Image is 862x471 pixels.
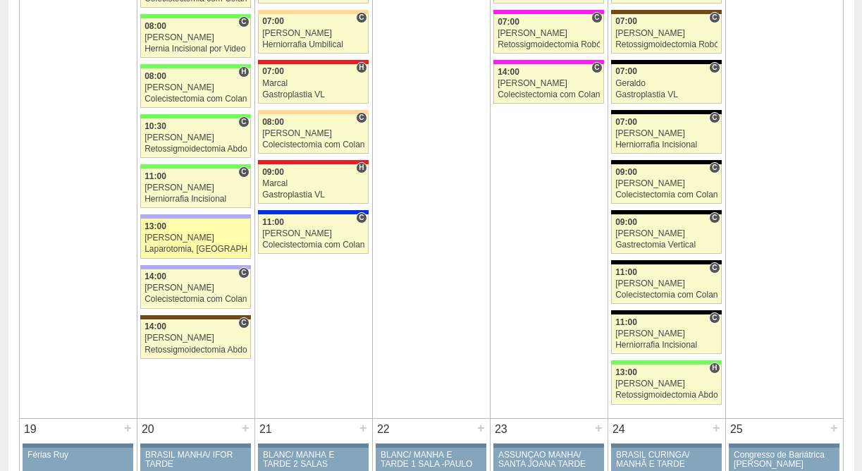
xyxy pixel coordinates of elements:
div: [PERSON_NAME] [615,329,718,338]
span: 13:00 [615,367,637,377]
span: 08:00 [144,71,166,81]
span: Hospital [356,162,367,173]
div: + [240,419,252,437]
div: Gastroplastia VL [615,90,718,99]
a: C 08:00 [PERSON_NAME] Hernia Incisional por Video [140,18,250,58]
div: Key: Christóvão da Gama [140,265,250,269]
a: H 08:00 [PERSON_NAME] Colecistectomia com Colangiografia VL [140,68,250,108]
span: Consultório [709,162,720,173]
a: C 11:00 [PERSON_NAME] Colecistectomia com Colangiografia VL [258,214,368,254]
a: C 07:00 [PERSON_NAME] Retossigmoidectomia Robótica [611,14,721,54]
div: Marcal [262,179,364,188]
div: [PERSON_NAME] [144,83,247,92]
div: 23 [491,419,512,440]
div: [PERSON_NAME] [144,283,247,293]
div: Key: Blanc [611,60,721,64]
span: Consultório [709,312,720,324]
a: C 14:00 [PERSON_NAME] Colecistectomia com Colangiografia VL [493,64,603,104]
div: Congresso de Bariátrica [PERSON_NAME] [734,451,835,469]
span: Consultório [238,166,249,178]
div: Retossigmoidectomia Abdominal [615,391,718,400]
div: Retossigmoidectomia Abdominal VL [144,345,247,355]
a: H 09:00 Marcal Gastroplastia VL [258,164,368,204]
div: + [357,419,369,437]
span: Consultório [238,116,249,128]
a: C 14:00 [PERSON_NAME] Retossigmoidectomia Abdominal VL [140,319,250,359]
div: [PERSON_NAME] [615,229,718,238]
div: Key: Aviso [23,444,133,448]
div: Key: Aviso [493,444,603,448]
div: Key: Blanc [611,110,721,114]
div: Key: Pro Matre [493,60,603,64]
div: [PERSON_NAME] [262,29,364,38]
span: Consultório [356,112,367,123]
span: 08:00 [262,117,284,127]
a: C 11:00 [PERSON_NAME] Herniorrafia Incisional [611,314,721,354]
div: Retossigmoidectomia Abdominal [144,145,247,154]
a: C 10:30 [PERSON_NAME] Retossigmoidectomia Abdominal [140,118,250,158]
div: Marcal [262,79,364,88]
span: Consultório [356,12,367,23]
div: Key: Pro Matre [493,10,603,14]
div: BLANC/ MANHÃ E TARDE 2 SALAS [263,451,364,469]
div: 20 [137,419,159,440]
a: 13:00 [PERSON_NAME] Laparotomia, [GEOGRAPHIC_DATA], Drenagem, Bridas VL [140,219,250,258]
a: C 08:00 [PERSON_NAME] Colecistectomia com Colangiografia VL [258,114,368,154]
span: Hospital [356,62,367,73]
span: Hospital [709,362,720,374]
a: C 09:00 [PERSON_NAME] Gastrectomia Vertical [611,214,721,254]
a: C 11:00 [PERSON_NAME] Herniorrafia Incisional [140,169,250,208]
div: [PERSON_NAME] [144,133,247,142]
div: Key: Brasil [140,64,250,68]
div: Laparotomia, [GEOGRAPHIC_DATA], Drenagem, Bridas VL [144,245,247,254]
div: Colecistectomia com Colangiografia VL [262,240,364,250]
div: [PERSON_NAME] [615,129,718,138]
div: BRASIL CURINGA/ MANHÃ E TARDE [616,451,717,469]
span: 10:30 [144,121,166,131]
span: 11:00 [262,217,284,227]
span: Consultório [238,267,249,279]
div: BRASIL MANHÃ/ IFOR TARDE [145,451,246,469]
a: H 13:00 [PERSON_NAME] Retossigmoidectomia Abdominal [611,365,721,404]
a: C 07:00 [PERSON_NAME] Retossigmoidectomia Robótica [493,14,603,54]
div: Key: Aviso [258,444,368,448]
div: [PERSON_NAME] [144,33,247,42]
div: Herniorrafia Incisional [615,341,718,350]
span: 07:00 [615,16,637,26]
div: [PERSON_NAME] [615,379,718,389]
div: + [710,419,722,437]
span: 09:00 [262,167,284,177]
div: Key: Bartira [258,110,368,114]
div: Key: Santa Joana [140,315,250,319]
div: [PERSON_NAME] [144,233,247,243]
span: 14:00 [144,322,166,331]
div: Key: Blanc [611,160,721,164]
div: [PERSON_NAME] [262,229,364,238]
span: Consultório [591,62,602,73]
div: Key: Aviso [729,444,839,448]
div: + [593,419,605,437]
span: 07:00 [262,16,284,26]
a: C 09:00 [PERSON_NAME] Colecistectomia com Colangiografia VL [611,164,721,204]
span: Hospital [238,66,249,78]
div: Key: Brasil [140,164,250,169]
div: [PERSON_NAME] [615,29,718,38]
span: Consultório [591,12,602,23]
div: Herniorrafia Umbilical [262,40,364,49]
div: Key: Bartira [258,10,368,14]
div: 19 [20,419,42,440]
span: 07:00 [615,117,637,127]
span: 11:00 [615,267,637,277]
div: Key: Blanc [611,310,721,314]
div: + [828,419,840,437]
span: Consultório [238,317,249,329]
div: Key: Aviso [611,444,721,448]
div: Colecistectomia com Colangiografia VL [144,295,247,304]
div: Key: Brasil [140,14,250,18]
span: 07:00 [498,17,519,27]
span: Consultório [709,112,720,123]
div: 25 [726,419,748,440]
div: Gastroplastia VL [262,90,364,99]
div: Geraldo [615,79,718,88]
a: C 07:00 Geraldo Gastroplastia VL [611,64,721,104]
